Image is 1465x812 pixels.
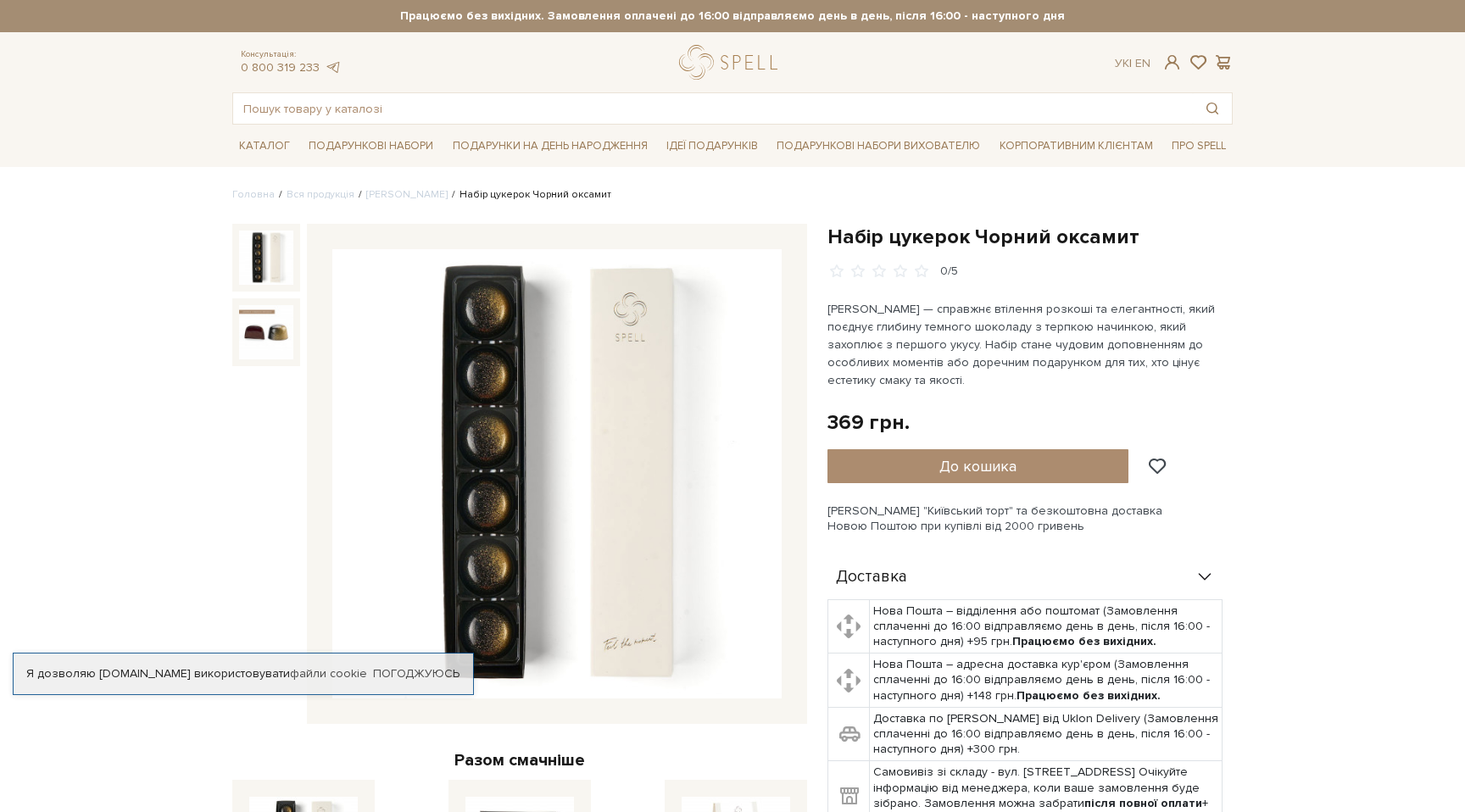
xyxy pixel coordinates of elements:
span: | [1129,56,1132,70]
a: En [1135,56,1150,70]
a: Ідеї подарунків [660,133,765,159]
a: [PERSON_NAME] [366,188,448,201]
a: Подарункові набори [302,133,440,159]
span: Доставка [836,570,907,585]
div: [PERSON_NAME] "Київський торт" та безкоштовна доставка Новою Поштою при купівлі від 2000 гривень [827,503,1233,534]
a: Каталог [232,133,297,159]
a: Корпоративним клієнтам [993,131,1160,160]
div: Я дозволяю [DOMAIN_NAME] використовувати [14,666,473,681]
a: Головна [232,188,275,201]
td: Доставка по [PERSON_NAME] від Uklon Delivery (Замовлення сплаченні до 16:00 відправляємо день в д... [869,707,1223,761]
button: Пошук товару у каталозі [1193,93,1232,124]
a: файли cookie [290,666,367,681]
div: 369 грн. [827,409,910,436]
a: Про Spell [1165,133,1233,159]
span: Консультація: [241,49,341,60]
img: Набір цукерок Чорний оксамит [332,249,782,698]
img: Набір цукерок Чорний оксамит [239,305,293,359]
a: Вся продукція [287,188,354,201]
li: Набір цукерок Чорний оксамит [448,187,611,203]
div: 0/5 [940,264,958,280]
a: telegram [324,60,341,75]
a: 0 800 319 233 [241,60,320,75]
div: Ук [1115,56,1150,71]
b: після повної оплати [1084,796,1202,810]
b: Працюємо без вихідних. [1017,688,1161,703]
a: Подарункові набори вихователю [770,131,987,160]
div: Разом смачніше [232,749,807,771]
a: Погоджуюсь [373,666,460,681]
strong: Працюємо без вихідних. Замовлення оплачені до 16:00 відправляємо день в день, після 16:00 - насту... [232,8,1233,24]
p: [PERSON_NAME] — справжнє втілення розкоші та елегантності, який поєднує глибину темного шоколаду ... [827,300,1225,389]
a: logo [679,45,785,80]
a: Подарунки на День народження [446,133,655,159]
img: Набір цукерок Чорний оксамит [239,231,293,285]
span: До кошика [939,457,1017,476]
b: Працюємо без вихідних. [1012,634,1156,648]
input: Пошук товару у каталозі [233,93,1193,124]
h1: Набір цукерок Чорний оксамит [827,224,1233,250]
button: До кошика [827,449,1128,483]
td: Нова Пошта – відділення або поштомат (Замовлення сплаченні до 16:00 відправляємо день в день, піс... [869,599,1223,653]
td: Нова Пошта – адресна доставка кур'єром (Замовлення сплаченні до 16:00 відправляємо день в день, п... [869,653,1223,708]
